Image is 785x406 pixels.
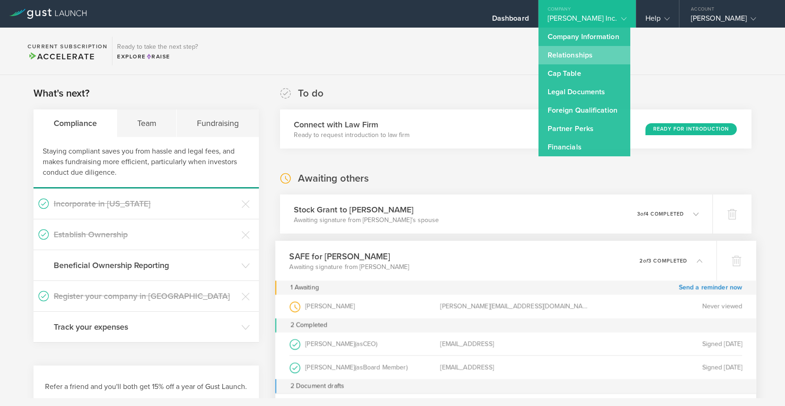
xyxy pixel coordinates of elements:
h3: Stock Grant to [PERSON_NAME] [294,204,439,216]
h2: Current Subscription [28,44,107,49]
span: Accelerate [28,51,95,62]
h3: SAFE for [PERSON_NAME] [289,250,409,263]
div: Compliance [34,109,117,137]
div: Never viewed [591,295,742,318]
span: (as [355,363,363,371]
div: Signed [DATE] [591,332,742,355]
div: Fundraising [177,109,258,137]
p: Awaiting signature from [PERSON_NAME] [289,262,409,271]
span: ) [376,340,377,348]
div: Explore [117,52,198,61]
div: Team [117,109,177,137]
div: 2 Completed [275,318,756,332]
h3: Incorporate in [US_STATE] [54,198,237,210]
div: [PERSON_NAME] [289,356,440,379]
div: [EMAIL_ADDRESS] [440,356,591,379]
div: Connect with Law FirmReady to request introduction to law firmReady for Introduction [280,109,751,149]
div: [PERSON_NAME][EMAIL_ADDRESS][DOMAIN_NAME] [440,295,591,318]
div: Dashboard [492,14,529,28]
div: Ready to take the next step?ExploreRaise [112,37,202,65]
span: Board Member [363,363,406,371]
h3: Beneficial Ownership Reporting [54,259,237,271]
em: of [643,257,648,263]
div: Signed [DATE] [591,356,742,379]
span: ) [406,363,407,371]
h3: Ready to take the next step? [117,44,198,50]
div: [PERSON_NAME] [289,295,440,318]
div: [PERSON_NAME] [289,332,440,355]
div: Ready for Introduction [645,123,737,135]
div: 2 Document drafts [275,379,756,394]
a: Send a reminder now [678,280,742,295]
h2: What's next? [34,87,90,100]
h3: Track your expenses [54,321,237,333]
div: 1 Awaiting [290,280,319,295]
div: [EMAIL_ADDRESS] [440,332,591,355]
p: Awaiting signature from [PERSON_NAME]’s spouse [294,216,439,225]
h2: Awaiting others [298,172,369,185]
h3: Refer a friend and you'll both get 15% off a year of Gust Launch. [45,382,247,392]
p: 3 4 completed [637,212,684,217]
span: (as [355,340,363,348]
em: of [640,211,645,217]
div: [PERSON_NAME] Inc. [548,14,627,28]
h3: Establish Ownership [54,229,237,240]
div: Staying compliant saves you from hassle and legal fees, and makes fundraising more efficient, par... [34,137,259,189]
span: CEO [363,340,376,348]
div: [PERSON_NAME] [691,14,769,28]
h2: To do [298,87,324,100]
span: Raise [146,53,170,60]
h3: Connect with Law Firm [294,119,409,131]
p: 2 3 completed [639,258,687,263]
p: Ready to request introduction to law firm [294,131,409,140]
div: Help [645,14,670,28]
h3: Register your company in [GEOGRAPHIC_DATA] [54,290,237,302]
